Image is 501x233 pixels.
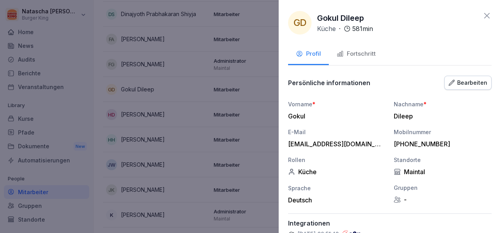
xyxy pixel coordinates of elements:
div: Gokul [288,112,382,120]
p: Integrationen [288,219,492,227]
button: Bearbeiten [444,76,492,90]
div: GD [288,11,312,35]
div: Vorname [288,100,386,108]
p: Persönliche informationen [288,79,370,87]
p: 581 min [352,24,373,33]
div: Sprache [288,184,386,192]
div: Mobilnummer [394,128,492,136]
div: Gruppen [394,184,492,192]
button: Fortschritt [329,44,384,65]
p: Küche [317,24,336,33]
div: Rollen [288,156,386,164]
div: Standorte [394,156,492,164]
div: Deutsch [288,196,386,204]
div: Dileep [394,112,488,120]
div: · [317,24,373,33]
div: E-Mail [288,128,386,136]
div: [PHONE_NUMBER] [394,140,488,148]
div: Fortschritt [337,49,376,58]
div: Bearbeiten [449,78,487,87]
p: Gokul Dileep [317,12,364,24]
div: Nachname [394,100,492,108]
button: Profil [288,44,329,65]
div: Profil [296,49,321,58]
div: Maintal [394,168,492,176]
div: Küche [288,168,386,176]
div: - [394,196,492,204]
div: [EMAIL_ADDRESS][DOMAIN_NAME] [288,140,382,148]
